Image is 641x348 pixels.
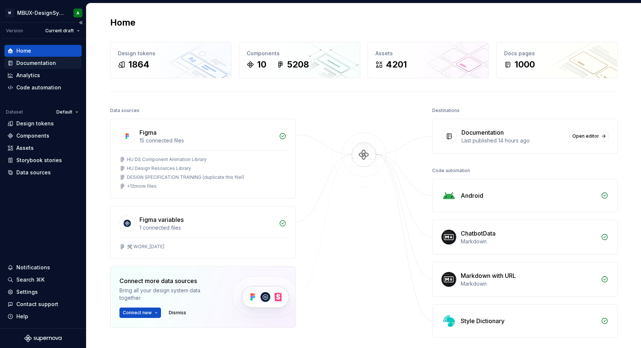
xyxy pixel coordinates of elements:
a: Design tokens1864 [110,42,231,78]
a: Analytics [4,69,82,81]
div: Last published 14 hours ago [461,137,565,144]
div: Contact support [16,301,58,308]
div: 🛠️ WORK_[DATE] [127,244,164,250]
button: Default [53,107,82,117]
h2: Home [110,17,135,29]
div: Analytics [16,72,40,79]
button: Contact support [4,298,82,310]
button: Help [4,311,82,322]
div: Help [16,313,28,320]
div: 10 [257,59,266,70]
div: Markdown [461,280,596,288]
a: Home [4,45,82,57]
a: Figma15 connected filesHU DS Component Animation LibraryHU Design Resources LibraryDESIGN SPECIFI... [110,119,296,198]
button: MMBUX-DesignSystemA [1,5,85,21]
div: A [76,10,79,16]
div: Code automation [16,84,61,91]
a: Figma variables1 connected files🛠️ WORK_[DATE] [110,206,296,259]
a: Documentation [4,57,82,69]
div: 1 connected files [139,224,275,232]
div: HU Design Resources Library [127,165,191,171]
span: Default [56,109,72,115]
div: Style Dictionary [461,316,504,325]
a: Components105208 [239,42,360,78]
div: 1864 [128,59,149,70]
div: MBUX-DesignSystem [17,9,65,17]
div: Android [461,191,483,200]
div: Storybook stories [16,157,62,164]
div: Design tokens [118,50,224,57]
div: Figma variables [139,215,184,224]
a: Open editor [569,131,608,141]
div: Components [16,132,49,139]
div: DESIGN SPECIFICATION TRAINING (duplicate this file!) [127,174,244,180]
div: Version [6,28,23,34]
div: Connect more data sources [119,276,220,285]
div: Components [247,50,352,57]
div: 4201 [386,59,407,70]
div: Code automation [432,165,470,176]
div: Home [16,47,31,55]
div: Design tokens [16,120,54,127]
div: ChatbotData [461,229,496,238]
div: Documentation [16,59,56,67]
div: Settings [16,288,38,296]
div: Bring all your design system data together. [119,287,220,302]
div: Assets [375,50,481,57]
a: Code automation [4,82,82,93]
div: Figma [139,128,157,137]
a: Settings [4,286,82,298]
span: Open editor [572,133,599,139]
div: Destinations [432,105,460,116]
button: Search ⌘K [4,274,82,286]
div: 15 connected files [139,137,275,144]
button: Current draft [42,26,83,36]
div: Dataset [6,109,23,115]
span: Current draft [45,28,74,34]
div: Data sources [110,105,139,116]
span: Connect new [123,310,152,316]
div: 5208 [287,59,309,70]
div: Markdown [461,238,596,245]
div: HU DS Component Animation Library [127,157,207,162]
a: Design tokens [4,118,82,129]
button: Connect new [119,308,161,318]
div: Search ⌘K [16,276,45,283]
div: Assets [16,144,34,152]
a: Docs pages1000 [496,42,618,78]
div: Data sources [16,169,51,176]
div: Markdown with URL [461,271,516,280]
a: Components [4,130,82,142]
div: Notifications [16,264,50,271]
a: Data sources [4,167,82,178]
a: Assets4201 [368,42,489,78]
svg: Supernova Logo [24,335,62,342]
button: Dismiss [165,308,190,318]
div: 1000 [515,59,535,70]
span: Dismiss [169,310,186,316]
button: Notifications [4,262,82,273]
a: Storybook stories [4,154,82,166]
div: Docs pages [504,50,610,57]
a: Assets [4,142,82,154]
div: + 12 more files [127,183,157,189]
div: Documentation [461,128,504,137]
button: Collapse sidebar [76,17,86,28]
div: M [5,9,14,17]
